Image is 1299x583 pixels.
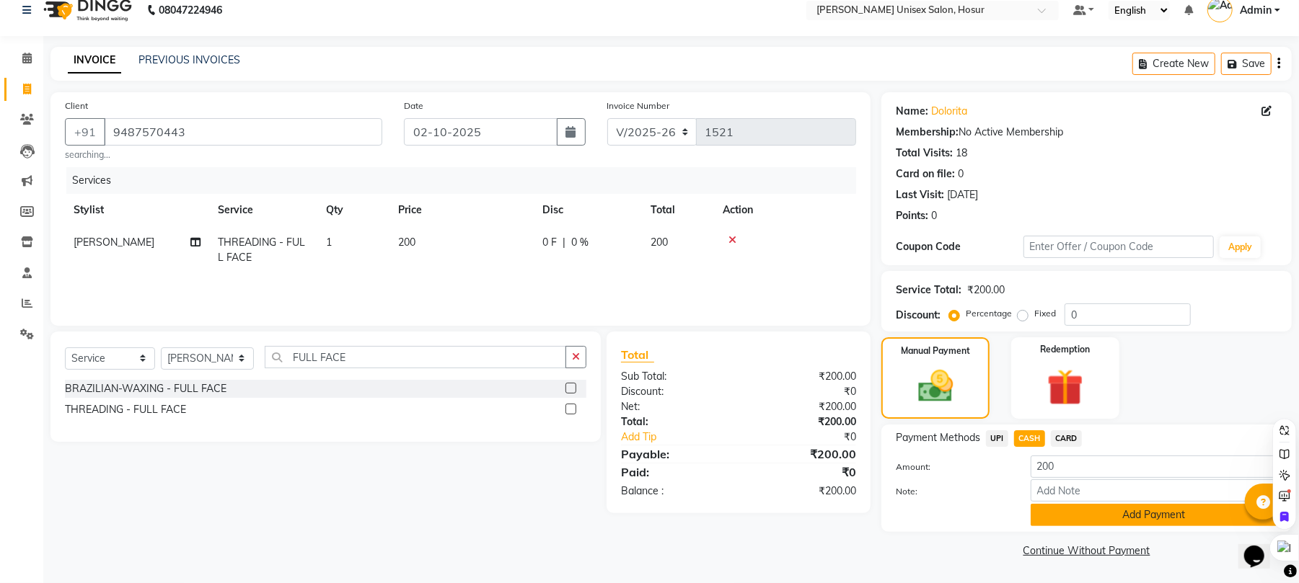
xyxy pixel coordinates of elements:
a: PREVIOUS INVOICES [138,53,240,66]
th: Price [389,194,534,226]
span: CASH [1014,430,1045,447]
div: Discount: [896,308,941,323]
span: [PERSON_NAME] [74,236,154,249]
span: | [563,235,565,250]
a: Continue Without Payment [884,543,1289,558]
th: Stylist [65,194,209,226]
label: Date [404,99,423,112]
label: Fixed [1034,307,1056,320]
a: Dolorita [931,104,967,119]
label: Invoice Number [607,99,670,112]
span: 200 [398,236,415,249]
div: Payable: [610,445,739,463]
th: Qty [317,194,389,226]
button: Apply [1220,236,1261,258]
div: ₹0 [739,384,867,399]
input: Search or Scan [265,346,566,368]
div: Sub Total: [610,369,739,384]
div: ₹200.00 [739,399,867,414]
div: ₹0 [760,430,867,445]
th: Service [209,194,317,226]
span: CARD [1051,430,1082,447]
input: Add Note [1031,479,1277,502]
div: 18 [956,146,967,161]
div: Last Visit: [896,187,944,203]
div: ₹200.00 [739,414,867,430]
label: Redemption [1040,343,1090,356]
div: 0 [931,208,937,223]
input: Search by Name/Mobile/Email/Code [104,118,382,146]
div: ₹200.00 [967,282,1005,298]
div: Discount: [610,384,739,399]
label: Amount: [885,460,1019,473]
input: Amount [1031,455,1277,478]
span: THREADING - FULL FACE [218,236,305,264]
label: Percentage [966,307,1012,320]
div: Name: [896,104,928,119]
img: _gift.svg [1036,365,1095,410]
div: Net: [610,399,739,414]
div: Service Total: [896,282,961,298]
div: No Active Membership [896,125,1277,140]
button: Add Payment [1031,504,1277,526]
span: Payment Methods [896,430,980,445]
label: Client [65,99,88,112]
div: ₹0 [739,463,867,481]
div: ₹200.00 [739,369,867,384]
div: Balance : [610,484,739,499]
div: 0 [958,166,964,182]
span: 0 F [542,235,557,250]
span: UPI [986,430,1008,447]
img: _cash.svg [907,366,964,406]
small: searching... [65,148,382,161]
span: 200 [651,236,668,249]
div: Paid: [610,463,739,481]
input: Enter Offer / Coupon Code [1023,236,1214,258]
div: ₹200.00 [739,445,867,463]
div: Total: [610,414,739,430]
iframe: chat widget [1238,525,1285,569]
div: THREADING - FULL FACE [65,402,186,417]
label: Manual Payment [901,344,970,357]
th: Action [714,194,856,226]
div: [DATE] [947,187,978,203]
button: +91 [65,118,105,146]
div: Points: [896,208,928,223]
div: Card on file: [896,166,955,182]
button: Create New [1132,53,1215,75]
div: ₹200.00 [739,484,867,499]
div: Total Visits: [896,146,953,161]
span: 0 % [571,235,589,250]
button: Save [1221,53,1272,75]
a: INVOICE [68,48,121,74]
th: Disc [534,194,642,226]
div: Membership: [896,125,959,140]
div: Services [66,167,867,194]
span: 1 [326,236,332,249]
div: Coupon Code [896,239,1023,254]
label: Note: [885,485,1019,498]
span: Admin [1240,3,1272,18]
div: BRAZILIAN-WAXING - FULL FACE [65,381,226,396]
span: Total [621,347,654,362]
th: Total [642,194,714,226]
a: Add Tip [610,430,760,445]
